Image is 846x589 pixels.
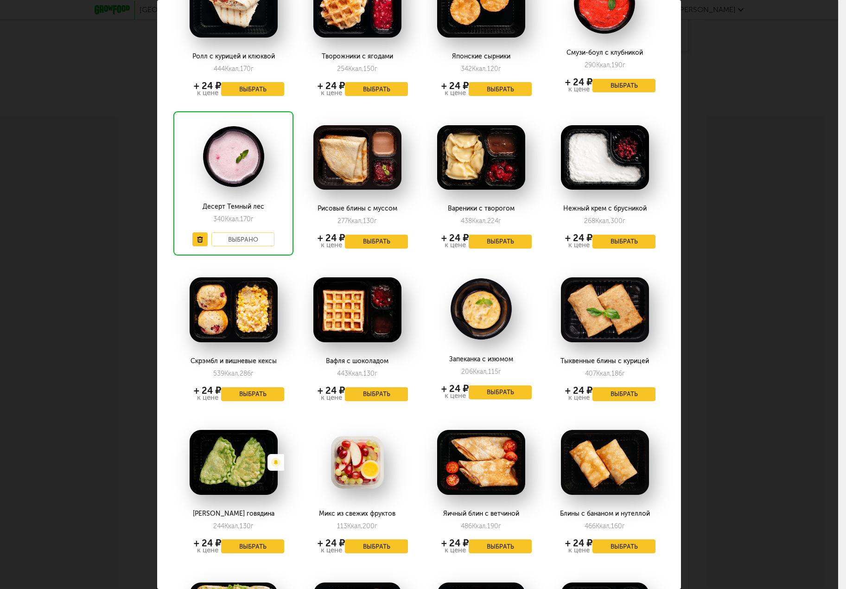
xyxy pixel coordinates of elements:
[565,387,592,394] div: + 24 ₽
[461,368,501,376] div: 206 115
[374,217,377,225] span: г
[214,65,254,73] div: 444 170
[345,235,408,249] button: Выбрать
[623,61,625,69] span: г
[469,385,532,399] button: Выбрать
[565,234,592,242] div: + 24 ₽
[592,79,655,93] button: Выбрать
[461,522,501,530] div: 486 190
[554,205,655,212] div: Нежный крем с брусникой
[469,82,532,96] button: Выбрать
[623,217,625,225] span: г
[469,539,532,553] button: Выбрать
[318,539,345,547] div: + 24 ₽
[318,82,345,90] div: + 24 ₽
[469,235,532,249] button: Выбрать
[194,547,221,554] div: к цене
[318,234,345,242] div: + 24 ₽
[348,65,363,73] span: Ккал,
[318,547,345,554] div: к цене
[441,547,469,554] div: к цене
[472,65,487,73] span: Ккал,
[596,370,611,378] span: Ккал,
[348,217,363,225] span: Ккал,
[306,205,408,212] div: Рисовые блины с муссом
[441,82,469,90] div: + 24 ₽
[565,78,592,86] div: + 24 ₽
[190,430,278,495] img: big_i3vRGv5TYrBXznEe.png
[441,242,469,249] div: к цене
[194,90,221,96] div: к цене
[441,234,469,242] div: + 24 ₽
[221,387,284,401] button: Выбрать
[498,522,501,530] span: г
[224,522,240,530] span: Ккал,
[437,277,525,340] img: big_jNBKMWfBmyrWEFir.png
[554,510,655,518] div: Блины с бананом и нутеллой
[441,392,469,399] div: к цене
[565,539,592,547] div: + 24 ₽
[348,370,363,378] span: Ккал,
[561,125,649,190] img: big_YplubhGIsFkQ4Gk5.png
[461,65,501,73] div: 342 120
[190,277,278,342] img: big_n9l4KMbTDapZjgR7.png
[565,547,592,554] div: к цене
[345,82,408,96] button: Выбрать
[345,387,408,401] button: Выбрать
[441,539,469,547] div: + 24 ₽
[337,522,377,530] div: 113 200
[592,539,655,553] button: Выбрать
[498,368,501,376] span: г
[345,539,408,553] button: Выбрать
[251,215,254,223] span: г
[225,215,240,223] span: Ккал,
[337,370,377,378] div: 443 130
[595,217,611,225] span: Ккал,
[347,522,363,530] span: Ккал,
[472,217,487,225] span: Ккал,
[375,522,377,530] span: г
[430,356,532,363] div: Запеканка с изюмом
[221,82,284,96] button: Выбрать
[472,522,487,530] span: Ккал,
[430,205,532,212] div: Вареники с творогом
[592,235,655,249] button: Выбрать
[194,82,221,90] div: + 24 ₽
[183,53,284,60] div: Ролл с курицей и клюквой
[194,539,221,547] div: + 24 ₽
[473,368,488,376] span: Ккал,
[437,125,525,190] img: big_nADyjtlc60vzwZ6X.png
[313,277,401,342] img: big_Mmly1jkEHxlyqn68.png
[251,370,254,378] span: г
[585,522,625,530] div: 466 160
[437,430,525,495] img: big_JjXNqOERWp5B8guJ.png
[565,394,592,401] div: к цене
[561,277,649,342] img: big_lB48OOUR306Ub57G.png
[441,90,469,96] div: к цене
[596,522,611,530] span: Ккал,
[224,370,240,378] span: Ккал,
[318,90,345,96] div: к цене
[306,53,408,60] div: Творожники с ягодами
[318,242,345,249] div: к цене
[584,217,625,225] div: 268 300
[498,217,501,225] span: г
[375,65,377,73] span: г
[183,510,284,518] div: [PERSON_NAME] говядина
[183,358,284,365] div: Скрэмбл и вишневые кексы
[441,385,469,392] div: + 24 ₽
[213,370,254,378] div: 539 286
[592,387,655,401] button: Выбрать
[585,370,625,378] div: 407 186
[221,539,284,553] button: Выбрать
[565,242,592,249] div: к цене
[585,61,625,69] div: 290 190
[183,203,284,211] div: Десерт Темный лес
[306,510,408,518] div: Микс из свежих фруктов
[498,65,501,73] span: г
[313,125,401,190] img: big_UlTJhwZIIWDmk7Ls.png
[213,215,254,223] div: 340 170
[194,387,221,394] div: + 24 ₽
[194,394,221,401] div: к цене
[337,65,377,73] div: 254 150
